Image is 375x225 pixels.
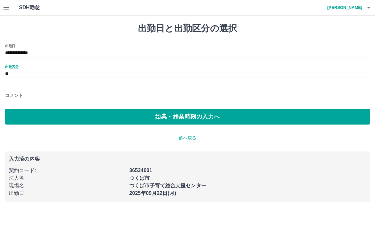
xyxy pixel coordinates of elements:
[5,64,18,69] label: 出勤区分
[129,183,206,188] b: つくば市子育て総合支援センター
[129,190,176,196] b: 2025年09月22日(月)
[5,109,370,125] button: 始業・終業時刻の入力へ
[9,157,366,162] p: 入力済の内容
[9,174,126,182] p: 法人名 :
[129,175,150,181] b: つくば市
[9,182,126,190] p: 現場名 :
[5,23,370,34] h1: 出勤日と出勤区分の選択
[5,43,15,48] label: 出勤日
[129,168,152,173] b: 36534001
[9,167,126,174] p: 契約コード :
[5,135,370,141] p: 前へ戻る
[9,190,126,197] p: 出勤日 :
